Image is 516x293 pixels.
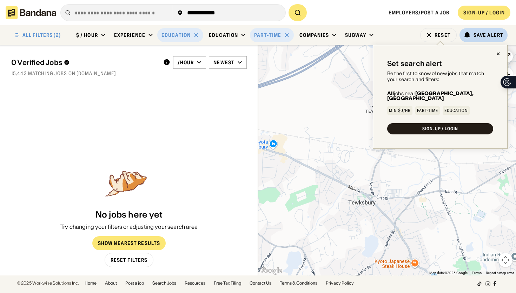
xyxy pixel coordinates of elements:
[114,32,145,38] div: Experience
[209,32,238,38] div: Education
[11,58,158,67] div: 0 Verified Jobs
[152,281,176,285] a: Search Jobs
[85,281,97,285] a: Home
[326,281,354,285] a: Privacy Policy
[444,108,468,113] div: Education
[161,32,191,38] div: Education
[95,210,163,220] div: No jobs here yet
[422,127,458,131] div: SIGN-UP / LOGIN
[474,32,503,38] div: Save Alert
[6,6,56,19] img: Bandana logotype
[260,266,283,275] img: Google
[11,81,247,167] div: grid
[214,281,241,285] a: Free Tax Filing
[280,281,317,285] a: Terms & Conditions
[111,258,148,262] div: Reset Filters
[178,59,194,66] div: /hour
[22,33,61,38] div: ALL FILTERS (2)
[17,281,79,285] div: © 2025 Workwise Solutions Inc.
[387,91,493,101] div: jobs near
[254,32,281,38] div: Part-time
[417,108,438,113] div: Part-time
[76,32,98,38] div: $ / hour
[185,281,205,285] a: Resources
[498,253,512,267] button: Map camera controls
[98,241,160,246] div: Show Nearest Results
[11,70,247,76] div: 15,443 matching jobs on [DOMAIN_NAME]
[260,266,283,275] a: Open this area in Google Maps (opens a new window)
[345,32,366,38] div: Subway
[250,281,271,285] a: Contact Us
[472,271,482,275] a: Terms (opens in new tab)
[125,281,144,285] a: Post a job
[299,32,329,38] div: Companies
[463,9,505,16] div: SIGN-UP / LOGIN
[105,281,117,285] a: About
[387,90,394,96] b: All
[60,223,198,231] div: Try changing your filters or adjusting your search area
[387,59,442,68] div: Set search alert
[213,59,234,66] div: Newest
[486,271,514,275] a: Report a map error
[387,90,474,101] b: [GEOGRAPHIC_DATA], [GEOGRAPHIC_DATA]
[387,71,493,82] div: Be the first to know of new jobs that match your search and filters:
[435,33,451,38] div: Reset
[389,108,411,113] div: Min $0/hr
[389,9,449,16] a: Employers/Post a job
[429,271,468,275] span: Map data ©2025 Google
